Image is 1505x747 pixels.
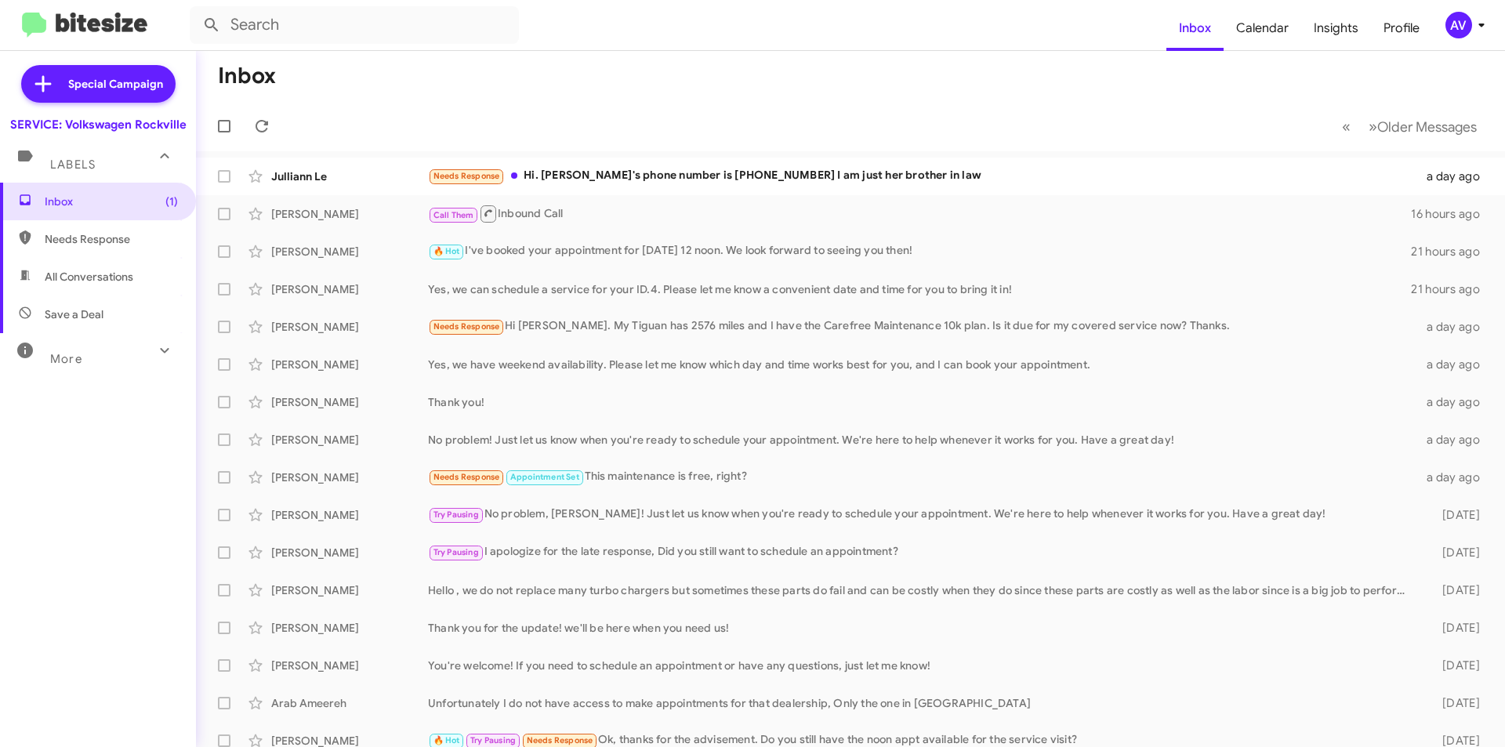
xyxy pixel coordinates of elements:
[1417,620,1492,636] div: [DATE]
[165,194,178,209] span: (1)
[1371,5,1432,51] a: Profile
[428,695,1417,711] div: Unfortunately I do not have access to make appointments for that dealership, Only the one in [GEO...
[218,63,276,89] h1: Inbox
[68,76,163,92] span: Special Campaign
[1342,117,1351,136] span: «
[1445,12,1472,38] div: AV
[271,244,428,259] div: [PERSON_NAME]
[45,269,133,285] span: All Conversations
[428,242,1411,260] div: I've booked your appointment for [DATE] 12 noon. We look forward to seeing you then!
[1417,658,1492,673] div: [DATE]
[1417,394,1492,410] div: a day ago
[428,167,1417,185] div: Hi. [PERSON_NAME]'s phone number is [PHONE_NUMBER] I am just her brother in law
[1411,244,1492,259] div: 21 hours ago
[428,281,1411,297] div: Yes, we can schedule a service for your ID.4. Please let me know a convenient date and time for y...
[50,352,82,366] span: More
[50,158,96,172] span: Labels
[1166,5,1224,51] a: Inbox
[433,509,479,520] span: Try Pausing
[1301,5,1371,51] a: Insights
[1417,319,1492,335] div: a day ago
[190,6,519,44] input: Search
[527,735,593,745] span: Needs Response
[45,194,178,209] span: Inbox
[433,210,474,220] span: Call Them
[433,171,500,181] span: Needs Response
[1417,507,1492,523] div: [DATE]
[428,357,1417,372] div: Yes, we have weekend availability. Please let me know which day and time works best for you, and ...
[1432,12,1488,38] button: AV
[433,321,500,332] span: Needs Response
[433,246,460,256] span: 🔥 Hot
[10,117,187,132] div: SERVICE: Volkswagen Rockville
[428,582,1417,598] div: Hello , we do not replace many turbo chargers but sometimes these parts do fail and can be costly...
[45,306,103,322] span: Save a Deal
[510,472,579,482] span: Appointment Set
[1377,118,1477,136] span: Older Messages
[428,468,1417,486] div: This maintenance is free, right?
[45,231,178,247] span: Needs Response
[271,206,428,222] div: [PERSON_NAME]
[1359,111,1486,143] button: Next
[271,470,428,485] div: [PERSON_NAME]
[1417,470,1492,485] div: a day ago
[428,506,1417,524] div: No problem, [PERSON_NAME]! Just let us know when you're ready to schedule your appointment. We're...
[1333,111,1360,143] button: Previous
[271,507,428,523] div: [PERSON_NAME]
[1224,5,1301,51] a: Calendar
[1417,582,1492,598] div: [DATE]
[1411,206,1492,222] div: 16 hours ago
[1369,117,1377,136] span: »
[271,394,428,410] div: [PERSON_NAME]
[1417,432,1492,448] div: a day ago
[428,620,1417,636] div: Thank you for the update! we'll be here when you need us!
[21,65,176,103] a: Special Campaign
[428,394,1417,410] div: Thank you!
[271,319,428,335] div: [PERSON_NAME]
[1417,169,1492,184] div: a day ago
[271,357,428,372] div: [PERSON_NAME]
[428,204,1411,223] div: Inbound Call
[271,658,428,673] div: [PERSON_NAME]
[1333,111,1486,143] nav: Page navigation example
[433,547,479,557] span: Try Pausing
[433,472,500,482] span: Needs Response
[271,582,428,598] div: [PERSON_NAME]
[1417,695,1492,711] div: [DATE]
[428,317,1417,335] div: Hi [PERSON_NAME]. My Tiguan has 2576 miles and I have the Carefree Maintenance 10k plan. Is it du...
[428,543,1417,561] div: I apologize for the late response, Did you still want to schedule an appointment?
[271,695,428,711] div: Arab Ameereh
[271,281,428,297] div: [PERSON_NAME]
[428,658,1417,673] div: You're welcome! If you need to schedule an appointment or have any questions, just let me know!
[271,620,428,636] div: [PERSON_NAME]
[433,735,460,745] span: 🔥 Hot
[470,735,516,745] span: Try Pausing
[271,169,428,184] div: Julliann Le
[1417,357,1492,372] div: a day ago
[1417,545,1492,560] div: [DATE]
[271,545,428,560] div: [PERSON_NAME]
[1411,281,1492,297] div: 21 hours ago
[271,432,428,448] div: [PERSON_NAME]
[428,432,1417,448] div: No problem! Just let us know when you're ready to schedule your appointment. We're here to help w...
